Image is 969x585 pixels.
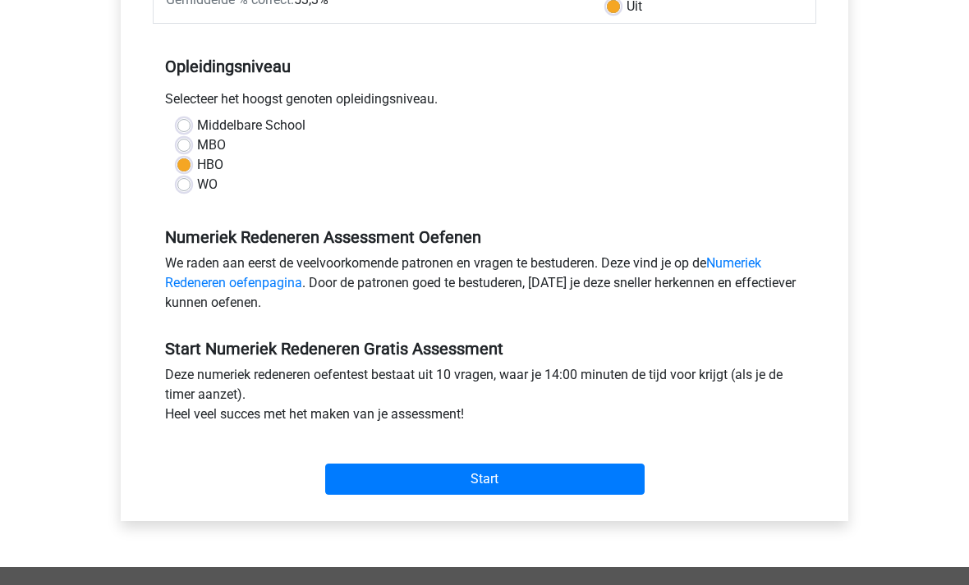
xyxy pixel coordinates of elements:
h5: Opleidingsniveau [165,51,804,84]
label: MBO [197,136,226,156]
h5: Numeriek Redeneren Assessment Oefenen [165,228,804,248]
div: Selecteer het hoogst genoten opleidingsniveau. [153,90,816,117]
label: WO [197,176,218,195]
h5: Start Numeriek Redeneren Gratis Assessment [165,340,804,359]
label: HBO [197,156,223,176]
label: Middelbare School [197,117,305,136]
div: We raden aan eerst de veelvoorkomende patronen en vragen te bestuderen. Deze vind je op de . Door... [153,254,816,320]
div: Deze numeriek redeneren oefentest bestaat uit 10 vragen, waar je 14:00 minuten de tijd voor krijg... [153,366,816,432]
input: Start [325,464,645,496]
